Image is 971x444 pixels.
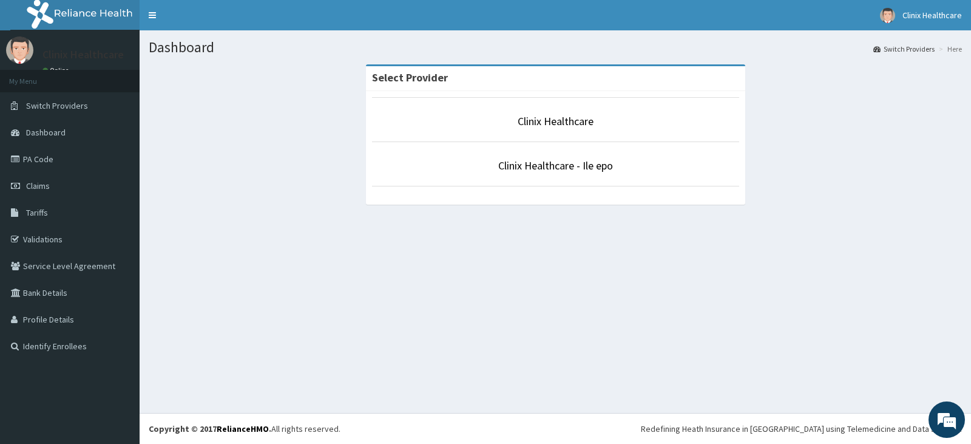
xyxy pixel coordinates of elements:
div: Redefining Heath Insurance in [GEOGRAPHIC_DATA] using Telemedicine and Data Science! [641,423,962,435]
img: d_794563401_company_1708531726252_794563401 [22,61,49,91]
a: Clinix Healthcare - Ile epo [498,159,613,172]
span: Tariffs [26,207,48,218]
footer: All rights reserved. [140,413,971,444]
img: User Image [880,8,895,23]
p: Clinix Healthcare [42,49,124,60]
a: Clinix Healthcare [518,114,594,128]
img: User Image [6,36,33,64]
div: Chat with us now [63,68,204,84]
strong: Select Provider [372,70,448,84]
div: Minimize live chat window [199,6,228,35]
a: Online [42,66,72,75]
span: Claims [26,180,50,191]
li: Here [936,44,962,54]
a: RelianceHMO [217,423,269,434]
a: Switch Providers [873,44,935,54]
textarea: Type your message and hit 'Enter' [6,306,231,349]
span: Switch Providers [26,100,88,111]
span: Clinix Healthcare [902,10,962,21]
h1: Dashboard [149,39,962,55]
strong: Copyright © 2017 . [149,423,271,434]
span: Dashboard [26,127,66,138]
span: We're online! [70,140,167,263]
